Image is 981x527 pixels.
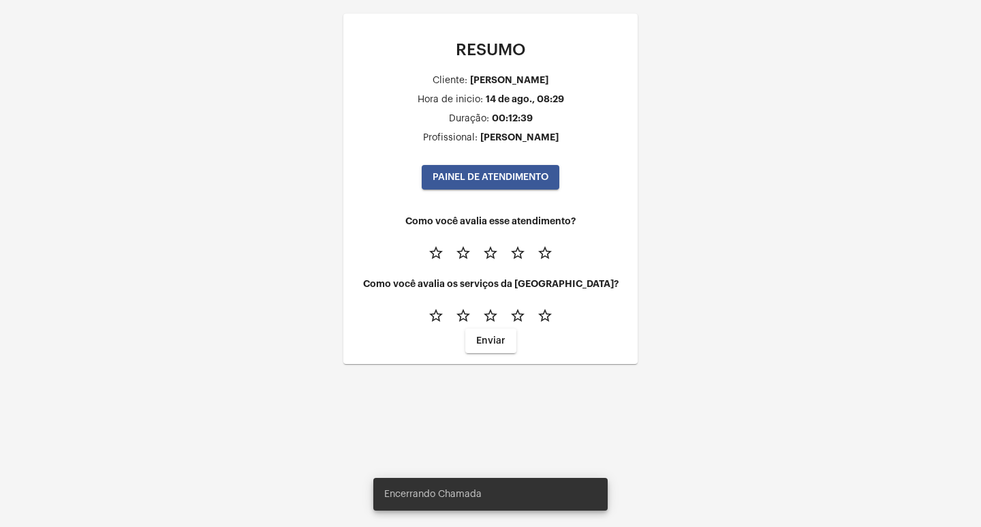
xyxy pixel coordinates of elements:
[482,307,499,324] mat-icon: star_border
[384,487,482,501] span: Encerrando Chamada
[510,245,526,261] mat-icon: star_border
[354,216,627,226] h4: Como você avalia esse atendimento?
[465,329,516,353] button: Enviar
[354,41,627,59] p: RESUMO
[537,307,553,324] mat-icon: star_border
[476,336,505,346] span: Enviar
[422,165,559,190] button: PAINEL DE ATENDIMENTO
[486,94,564,104] div: 14 de ago., 08:29
[418,95,483,105] div: Hora de inicio:
[492,113,533,123] div: 00:12:39
[482,245,499,261] mat-icon: star_border
[433,172,548,182] span: PAINEL DE ATENDIMENTO
[455,245,471,261] mat-icon: star_border
[423,133,478,143] div: Profissional:
[428,307,444,324] mat-icon: star_border
[510,307,526,324] mat-icon: star_border
[449,114,489,124] div: Duração:
[433,76,467,86] div: Cliente:
[455,307,471,324] mat-icon: star_border
[428,245,444,261] mat-icon: star_border
[480,132,559,142] div: [PERSON_NAME]
[470,75,548,85] div: [PERSON_NAME]
[537,245,553,261] mat-icon: star_border
[354,279,627,289] h4: Como você avalia os serviços da [GEOGRAPHIC_DATA]?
